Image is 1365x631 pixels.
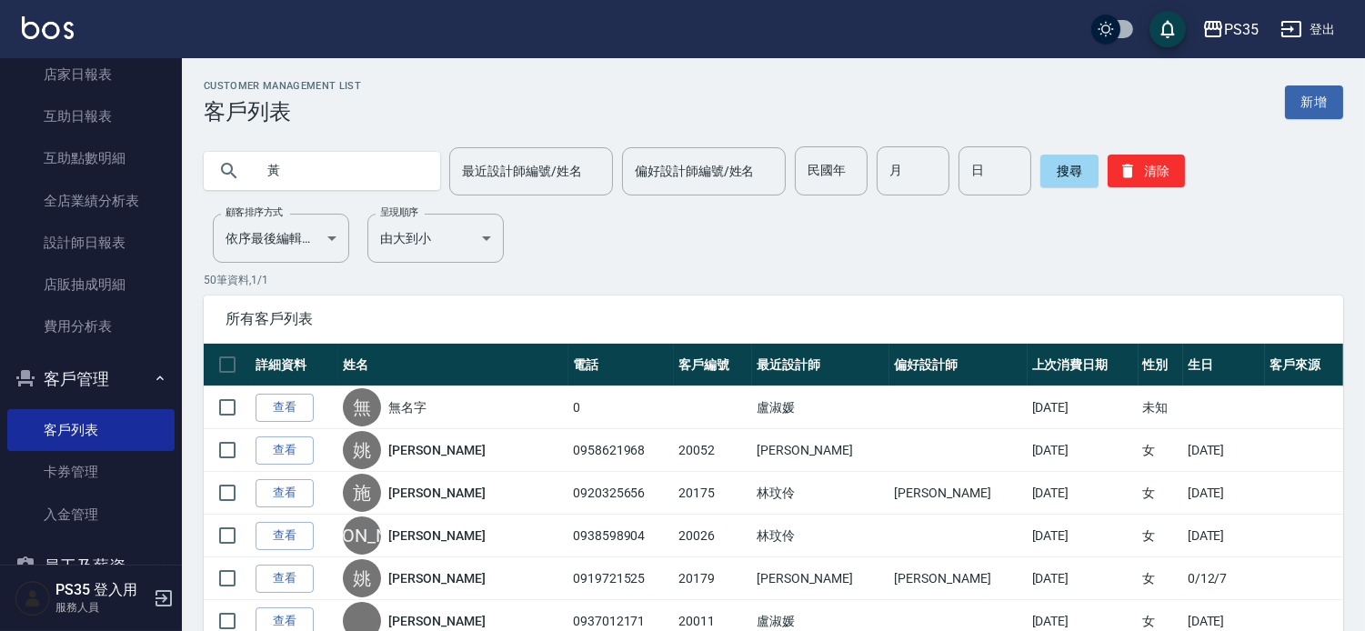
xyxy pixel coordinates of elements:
button: 清除 [1108,155,1185,187]
a: 查看 [256,565,314,593]
td: [DATE] [1028,557,1139,600]
div: 姚 [343,559,381,597]
label: 呈現順序 [380,205,418,219]
div: PS35 [1224,18,1259,41]
div: 施 [343,474,381,512]
h2: Customer Management List [204,80,361,92]
td: 女 [1139,429,1183,472]
h5: PS35 登入用 [55,581,148,599]
a: 卡券管理 [7,451,175,493]
img: Person [15,580,51,616]
a: 全店業績分析表 [7,180,175,222]
td: 盧淑媛 [752,386,889,429]
td: [DATE] [1028,472,1139,515]
h3: 客戶列表 [204,99,361,125]
td: 未知 [1139,386,1183,429]
td: [DATE] [1183,429,1266,472]
td: 0920325656 [568,472,674,515]
button: 搜尋 [1040,155,1099,187]
td: [DATE] [1028,386,1139,429]
td: 0 [568,386,674,429]
a: 店販抽成明細 [7,264,175,305]
p: 服務人員 [55,599,148,616]
a: 查看 [256,479,314,507]
th: 上次消費日期 [1028,344,1139,386]
td: [DATE] [1183,515,1266,557]
button: save [1149,11,1186,47]
td: [PERSON_NAME] [752,557,889,600]
td: 林玟伶 [752,472,889,515]
td: [DATE] [1183,472,1266,515]
td: [PERSON_NAME] [752,429,889,472]
td: [DATE] [1028,515,1139,557]
a: [PERSON_NAME] [388,526,485,545]
a: 入金管理 [7,494,175,536]
a: 費用分析表 [7,305,175,347]
label: 顧客排序方式 [226,205,283,219]
td: 20026 [674,515,752,557]
th: 生日 [1183,344,1266,386]
button: PS35 [1195,11,1266,48]
a: 無名字 [388,398,427,416]
th: 偏好設計師 [889,344,1027,386]
td: 女 [1139,557,1183,600]
a: [PERSON_NAME] [388,441,485,459]
button: 員工及薪資 [7,543,175,590]
td: 0919721525 [568,557,674,600]
th: 姓名 [338,344,568,386]
a: [PERSON_NAME] [388,612,485,630]
td: 0938598904 [568,515,674,557]
div: 依序最後編輯時間 [213,214,349,263]
img: Logo [22,16,74,39]
a: 查看 [256,436,314,465]
input: 搜尋關鍵字 [255,146,426,195]
th: 最近設計師 [752,344,889,386]
th: 客戶來源 [1265,344,1343,386]
td: 20052 [674,429,752,472]
th: 性別 [1139,344,1183,386]
button: 登出 [1273,13,1343,46]
th: 客戶編號 [674,344,752,386]
div: 姚 [343,431,381,469]
div: 由大到小 [367,214,504,263]
a: [PERSON_NAME] [388,484,485,502]
td: 女 [1139,472,1183,515]
a: 查看 [256,394,314,422]
td: 0/12/7 [1183,557,1266,600]
a: 設計師日報表 [7,222,175,264]
a: 查看 [256,522,314,550]
div: [PERSON_NAME] [343,516,381,555]
td: 20175 [674,472,752,515]
a: 店家日報表 [7,54,175,95]
td: [PERSON_NAME] [889,557,1027,600]
td: 林玟伶 [752,515,889,557]
th: 電話 [568,344,674,386]
td: 0958621968 [568,429,674,472]
th: 詳細資料 [251,344,338,386]
a: [PERSON_NAME] [388,569,485,587]
td: 女 [1139,515,1183,557]
td: [DATE] [1028,429,1139,472]
button: 客戶管理 [7,356,175,403]
a: 客戶列表 [7,409,175,451]
span: 所有客戶列表 [226,310,1321,328]
div: 無 [343,388,381,426]
td: 20179 [674,557,752,600]
a: 新增 [1285,85,1343,119]
p: 50 筆資料, 1 / 1 [204,272,1343,288]
a: 互助點數明細 [7,137,175,179]
td: [PERSON_NAME] [889,472,1027,515]
a: 互助日報表 [7,95,175,137]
